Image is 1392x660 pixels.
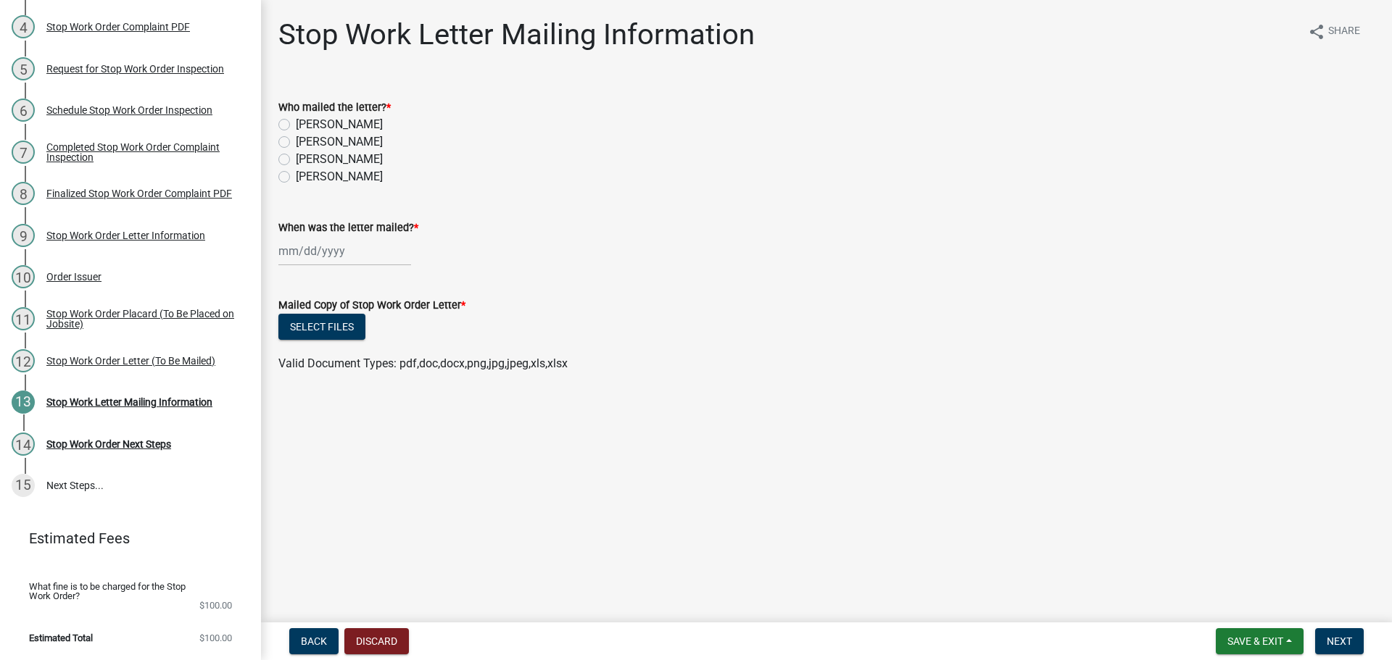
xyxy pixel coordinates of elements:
div: 7 [12,141,35,164]
span: Share [1328,23,1360,41]
div: Stop Work Order Letter (To Be Mailed) [46,356,215,366]
div: 5 [12,57,35,80]
label: [PERSON_NAME] [296,116,383,133]
a: Estimated Fees [12,524,238,553]
div: Stop Work Order Complaint PDF [46,22,190,32]
span: $100.00 [199,601,232,610]
div: 8 [12,182,35,205]
div: 14 [12,433,35,456]
div: 10 [12,265,35,288]
span: Valid Document Types: pdf,doc,docx,png,jpg,jpeg,xls,xlsx [278,356,568,370]
div: Stop Work Letter Mailing Information [46,397,212,407]
label: [PERSON_NAME] [296,168,383,185]
span: Estimated Total [29,633,93,643]
input: mm/dd/yyyy [278,236,411,266]
span: $100.00 [199,633,232,643]
label: Mailed Copy of Stop Work Order Letter [278,301,465,311]
div: 6 [12,99,35,122]
div: Stop Work Order Placard (To Be Placed on Jobsite) [46,309,238,329]
div: Schedule Stop Work Order Inspection [46,105,212,115]
i: share [1308,23,1325,41]
div: Stop Work Order Next Steps [46,439,171,449]
h1: Stop Work Letter Mailing Information [278,17,755,52]
div: 4 [12,15,35,38]
button: Next [1315,628,1364,654]
div: Request for Stop Work Order Inspection [46,64,224,74]
span: Save & Exit [1227,635,1283,647]
span: What fine is to be charged for the Stop Work Order? [29,582,209,601]
label: [PERSON_NAME] [296,151,383,168]
div: Stop Work Order Letter Information [46,230,205,241]
button: shareShare [1296,17,1372,46]
div: 11 [12,307,35,330]
div: 13 [12,390,35,414]
div: Completed Stop Work Order Complaint Inspection [46,142,238,162]
span: Next [1327,635,1352,647]
label: [PERSON_NAME] [296,133,383,151]
button: Discard [344,628,409,654]
div: Order Issuer [46,272,101,282]
label: When was the letter mailed? [278,223,418,233]
button: Back [289,628,339,654]
div: 9 [12,224,35,247]
div: 12 [12,349,35,372]
button: Select files [278,314,365,340]
label: Who mailed the letter? [278,103,391,113]
div: 15 [12,474,35,497]
span: Back [301,635,327,647]
button: Save & Exit [1216,628,1304,654]
div: Finalized Stop Work Order Complaint PDF [46,188,232,199]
